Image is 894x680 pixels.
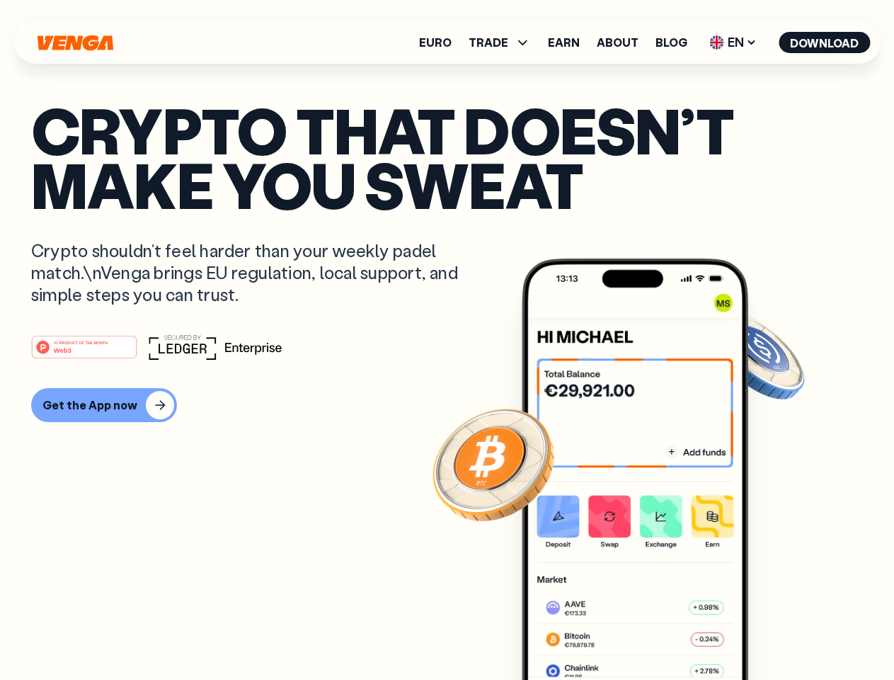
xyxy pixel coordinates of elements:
img: flag-uk [709,35,723,50]
span: TRADE [469,37,508,48]
p: Crypto that doesn’t make you sweat [31,103,863,211]
a: About [597,37,638,48]
button: Download [779,32,870,53]
tspan: Web3 [54,346,71,353]
p: Crypto shouldn’t feel harder than your weekly padel match.\nVenga brings EU regulation, local sup... [31,239,478,306]
a: Earn [548,37,580,48]
span: TRADE [469,34,531,51]
img: Bitcoin [430,400,557,528]
tspan: #1 PRODUCT OF THE MONTH [54,340,108,344]
svg: Home [35,35,115,51]
img: USDC coin [706,305,808,407]
button: Get the App now [31,388,177,422]
a: Euro [419,37,452,48]
a: #1 PRODUCT OF THE MONTHWeb3 [31,344,137,362]
a: Get the App now [31,388,863,422]
span: EN [704,31,762,54]
div: Get the App now [42,398,137,412]
a: Blog [655,37,687,48]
